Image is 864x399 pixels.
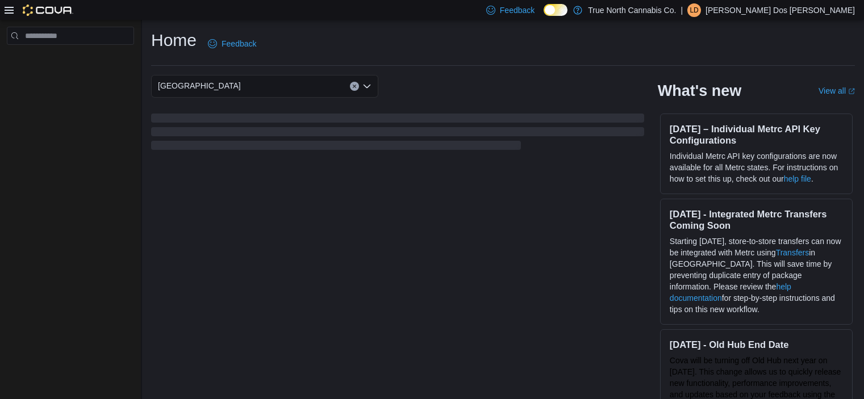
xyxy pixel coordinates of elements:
svg: External link [848,88,855,95]
span: Feedback [222,38,256,49]
span: [GEOGRAPHIC_DATA] [158,79,241,93]
span: LD [690,3,698,17]
input: Dark Mode [544,4,567,16]
button: Clear input [350,82,359,91]
img: Cova [23,5,73,16]
p: Starting [DATE], store-to-store transfers can now be integrated with Metrc using in [GEOGRAPHIC_D... [670,236,843,315]
p: Individual Metrc API key configurations are now available for all Metrc states. For instructions ... [670,150,843,184]
p: [PERSON_NAME] Dos [PERSON_NAME] [706,3,855,17]
h3: [DATE] - Integrated Metrc Transfers Coming Soon [670,208,843,231]
h1: Home [151,29,197,52]
h3: [DATE] – Individual Metrc API Key Configurations [670,123,843,146]
a: help file [784,174,811,183]
a: View allExternal link [819,86,855,95]
nav: Complex example [7,47,134,74]
p: True North Cannabis Co. [588,3,676,17]
p: | [681,3,683,17]
h2: What's new [658,82,741,100]
h3: [DATE] - Old Hub End Date [670,339,843,350]
button: Open list of options [362,82,372,91]
div: Lillia Dos Santos [687,3,701,17]
span: Feedback [500,5,535,16]
a: Feedback [203,32,261,55]
a: help documentation [670,282,791,303]
span: Loading [151,116,644,152]
a: Transfers [776,248,809,257]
